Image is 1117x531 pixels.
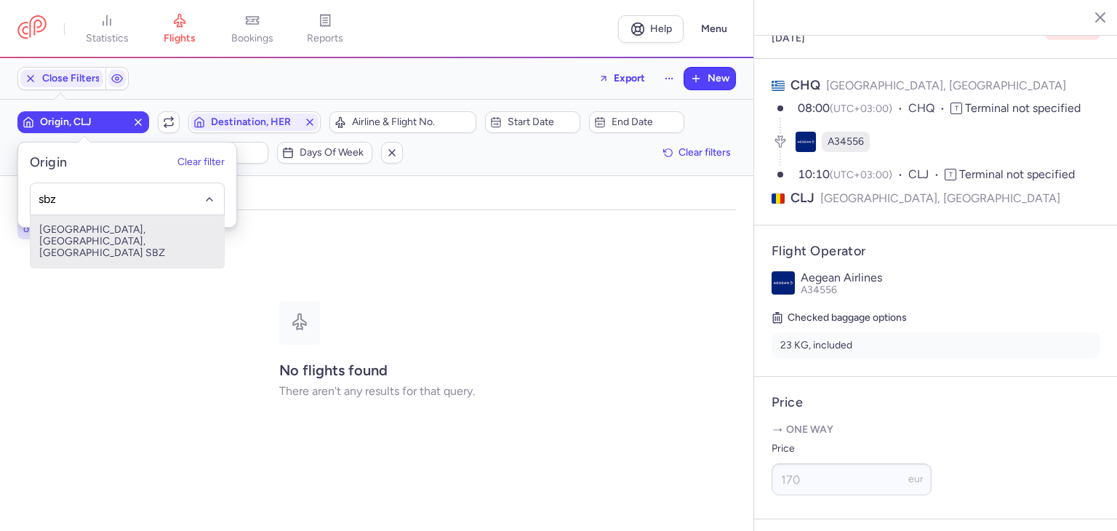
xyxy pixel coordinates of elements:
[71,13,143,45] a: statistics
[790,77,820,93] span: CHQ
[23,222,71,236] span: origin: CLJ
[86,32,129,45] span: statistics
[945,169,956,180] span: T
[772,271,795,295] img: Aegean Airlines logo
[801,284,837,296] span: A34556
[231,32,273,45] span: bookings
[830,103,892,115] span: (UTC+03:00)
[790,189,814,207] span: CLJ
[31,215,224,268] span: [GEOGRAPHIC_DATA], [GEOGRAPHIC_DATA], [GEOGRAPHIC_DATA] SBZ
[772,423,1100,437] p: One way
[40,116,127,128] span: Origin, CLJ
[211,116,297,128] span: Destination, HER
[650,23,672,34] span: Help
[796,132,816,152] figure: A3 airline logo
[289,13,361,45] a: reports
[42,73,100,84] span: Close Filters
[772,463,932,495] input: ---
[589,111,684,133] button: End date
[908,100,950,117] span: CHQ
[801,271,1100,284] p: Aegean Airlines
[950,103,962,114] span: T
[589,67,654,90] button: Export
[612,116,679,128] span: End date
[798,101,830,115] time: 08:00
[188,111,320,133] button: Destination, HER
[965,101,1081,115] span: Terminal not specified
[277,142,372,164] button: Days of week
[820,189,1060,207] span: [GEOGRAPHIC_DATA], [GEOGRAPHIC_DATA]
[908,473,924,485] span: eur
[618,15,684,43] a: Help
[678,147,731,158] span: Clear filters
[908,167,945,183] span: CLJ
[826,79,1066,92] span: [GEOGRAPHIC_DATA], [GEOGRAPHIC_DATA]
[772,394,1100,411] h4: Price
[279,385,475,398] p: There aren't any results for that query.
[692,15,736,43] button: Menu
[30,154,68,171] h5: Origin
[279,362,388,379] strong: No flights found
[772,332,1100,359] li: 23 KG, included
[772,440,932,458] label: Price
[39,191,217,207] input: -searchbox
[300,147,367,159] span: Days of week
[329,111,476,133] button: Airline & Flight No.
[959,167,1075,181] span: Terminal not specified
[684,68,735,89] button: New
[828,135,864,149] span: A34556
[17,15,47,42] a: CitizenPlane red outlined logo
[772,309,1100,327] h5: Checked baggage options
[216,13,289,45] a: bookings
[798,167,830,181] time: 10:10
[164,32,196,45] span: flights
[658,142,736,164] button: Clear filters
[143,13,216,45] a: flights
[18,68,105,89] button: Close Filters
[508,116,575,128] span: Start date
[352,116,471,128] span: Airline & Flight No.
[708,73,729,84] span: New
[614,73,645,84] span: Export
[485,111,580,133] button: Start date
[17,111,149,133] button: Origin, CLJ
[772,243,1100,260] h4: Flight Operator
[177,156,225,168] button: Clear filter
[830,169,892,181] span: (UTC+03:00)
[307,32,343,45] span: reports
[772,32,805,44] time: [DATE]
